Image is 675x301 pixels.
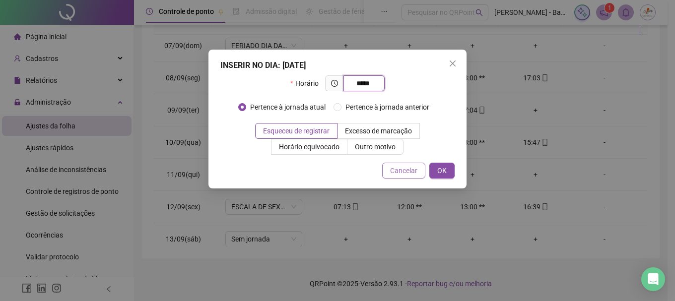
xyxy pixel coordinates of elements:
[220,60,455,71] div: INSERIR NO DIA : [DATE]
[449,60,457,67] span: close
[382,163,425,179] button: Cancelar
[246,102,330,113] span: Pertence à jornada atual
[345,127,412,135] span: Excesso de marcação
[290,75,325,91] label: Horário
[279,143,339,151] span: Horário equivocado
[331,80,338,87] span: clock-circle
[355,143,396,151] span: Outro motivo
[429,163,455,179] button: OK
[263,127,330,135] span: Esqueceu de registrar
[341,102,433,113] span: Pertence à jornada anterior
[390,165,417,176] span: Cancelar
[445,56,461,71] button: Close
[641,267,665,291] div: Open Intercom Messenger
[437,165,447,176] span: OK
